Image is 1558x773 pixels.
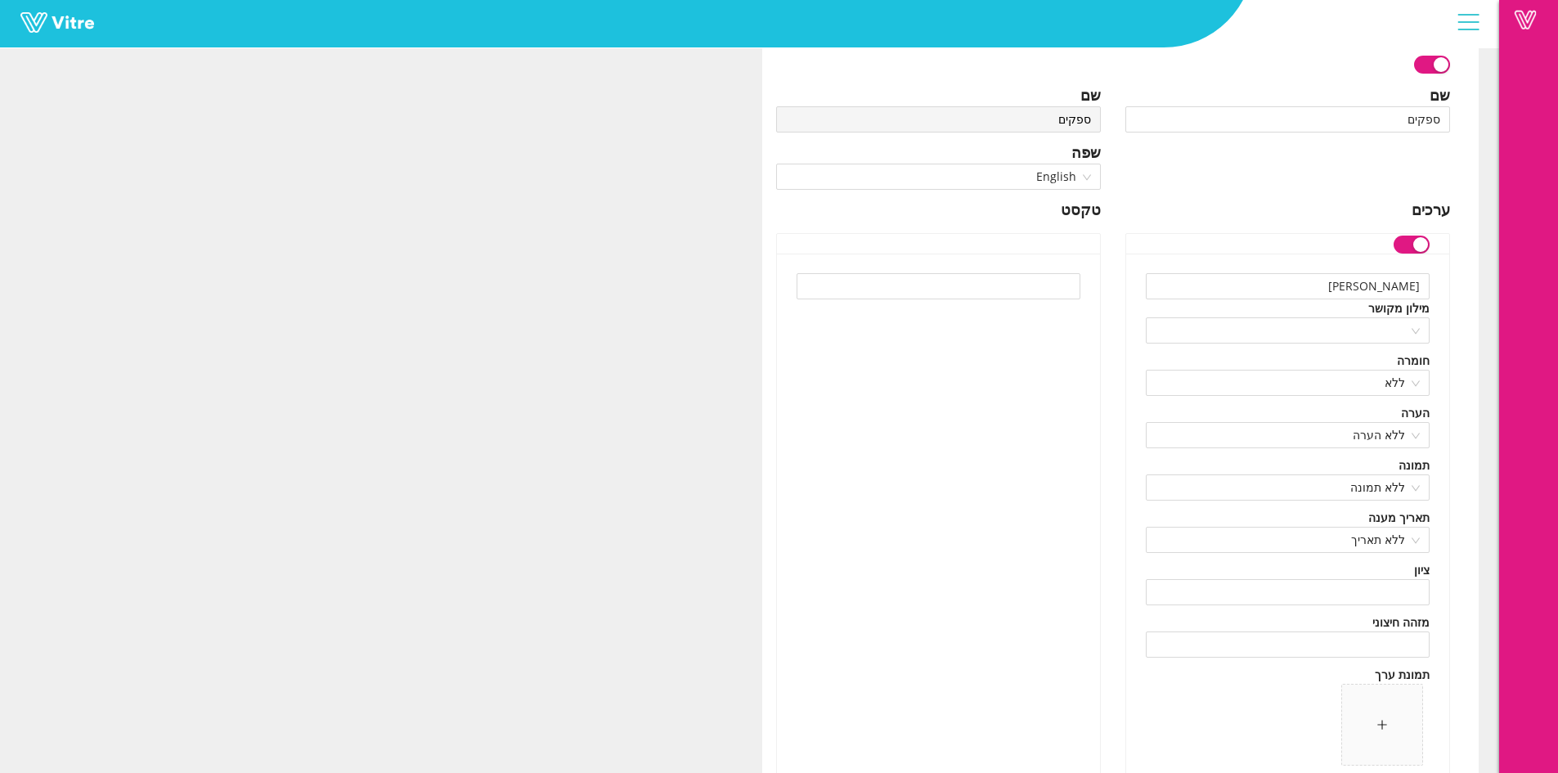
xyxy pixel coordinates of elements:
[1376,719,1388,730] span: plus
[1156,423,1420,447] span: ללא הערה
[1401,404,1430,422] div: הערה
[1430,83,1450,106] div: שם
[1071,141,1101,164] div: שפה
[1368,509,1430,527] div: תאריך מענה
[1399,456,1430,474] div: תמונה
[1156,475,1420,500] span: ללא תמונה
[1414,561,1430,579] div: ציון
[1156,371,1420,395] span: ללא
[1375,666,1430,684] div: תמונת ערך
[1156,528,1420,552] span: ללא תאריך
[1080,83,1101,106] div: שם
[786,164,1091,189] span: English
[1372,613,1430,631] div: מזהה חיצוני
[1125,106,1450,133] input: שם
[1412,198,1450,221] div: ערכים
[1368,299,1430,317] div: מילון מקושר
[1061,198,1101,221] div: טקסט
[776,106,1101,133] input: שם
[1397,352,1430,370] div: חומרה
